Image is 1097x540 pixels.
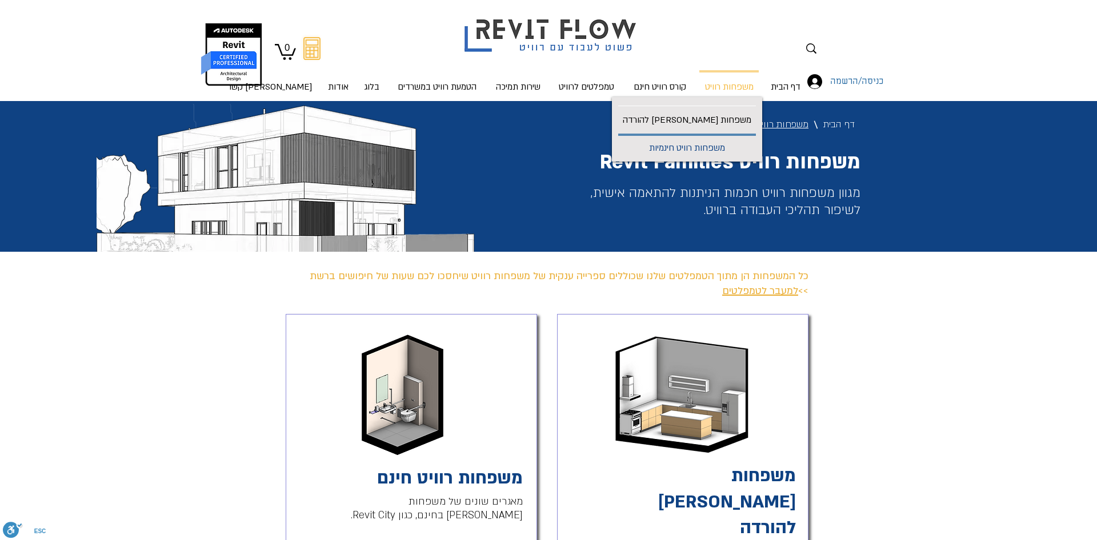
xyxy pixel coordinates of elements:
img: Revit flow logo פשוט לעבוד עם רוויט [453,2,651,55]
p: [PERSON_NAME] קשר [223,71,317,103]
a: בלוג [357,70,387,93]
span: מאגרים שונים של משפחות [PERSON_NAME] בחינם, כגון Revit City. [351,495,523,522]
a: אודות [320,70,357,93]
img: משפחות רוויט מטבח להורדה [612,328,753,457]
a: שירות תמיכה [486,70,550,93]
a: דף הבית [762,70,808,93]
span: \ [814,119,818,130]
a: [PERSON_NAME] קשר [273,70,320,93]
p: משפחות [PERSON_NAME] להורדה [618,106,756,134]
a: משפחות רוויט חינם [377,466,523,490]
p: בלוג [359,71,384,103]
p: משפחות רוויט חינמיות [644,136,730,162]
img: autodesk certified professional in revit for architectural design יונתן אלדד [200,23,263,86]
a: משפחות רוויט חינמיות [615,134,759,162]
nav: נתיב הניווט (breadcrumbs) [552,113,860,136]
span: מגוון משפחות רוויט חכמות הניתנות להתאמה אישית, לשיפור תהליכי העבודה ברוויט. [591,184,860,219]
span: משפחות רוויט Revit Families [600,148,860,176]
a: טמפלטים לרוויט [550,70,623,93]
a: משפחות רוויט [696,70,762,93]
p: דף הבית [766,71,805,103]
a: הטמעת רוויט במשרדים [387,70,486,93]
img: קובץ שירותי נכים רוויט בחינם [354,333,451,458]
a: עגלה עם 0 פריטים [275,42,296,60]
a: קורס רוויט חינם [623,70,696,93]
button: כניסה/הרשמה [799,71,851,92]
span: משפחות רוויט [756,117,808,132]
span: דף הבית [823,117,855,132]
p: הטמעת רוויט במשרדים [393,71,481,103]
nav: אתר [266,70,808,93]
p: קורס רוויט חינם [629,71,691,103]
a: למעבר לטמפלטים [722,284,798,297]
text: 0 [285,42,290,53]
span: כל המשפחות הן מתוך הטמפלטים שלנו שכוללים ספרייה ענקית של משפחות רוויט שיחסכו לכם שעות של חיפושים ... [310,269,808,297]
p: אודות [323,71,353,103]
a: משפחות [PERSON_NAME] להורדה [615,106,759,134]
p: משפחות רוויט [700,72,758,103]
a: דף הבית [818,114,860,135]
span: כניסה/הרשמה [826,74,887,89]
svg: מחשבון מעבר מאוטוקאד לרוויט [303,37,321,60]
img: וילה תכנון יונתן אלדד revit template.webp [97,104,474,260]
p: טמפלטים לרוויט [554,71,619,103]
a: משפחות רוויט [750,114,814,135]
a: משפחות [PERSON_NAME] להורדה [658,464,796,539]
p: שירות תמיכה [491,71,545,103]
